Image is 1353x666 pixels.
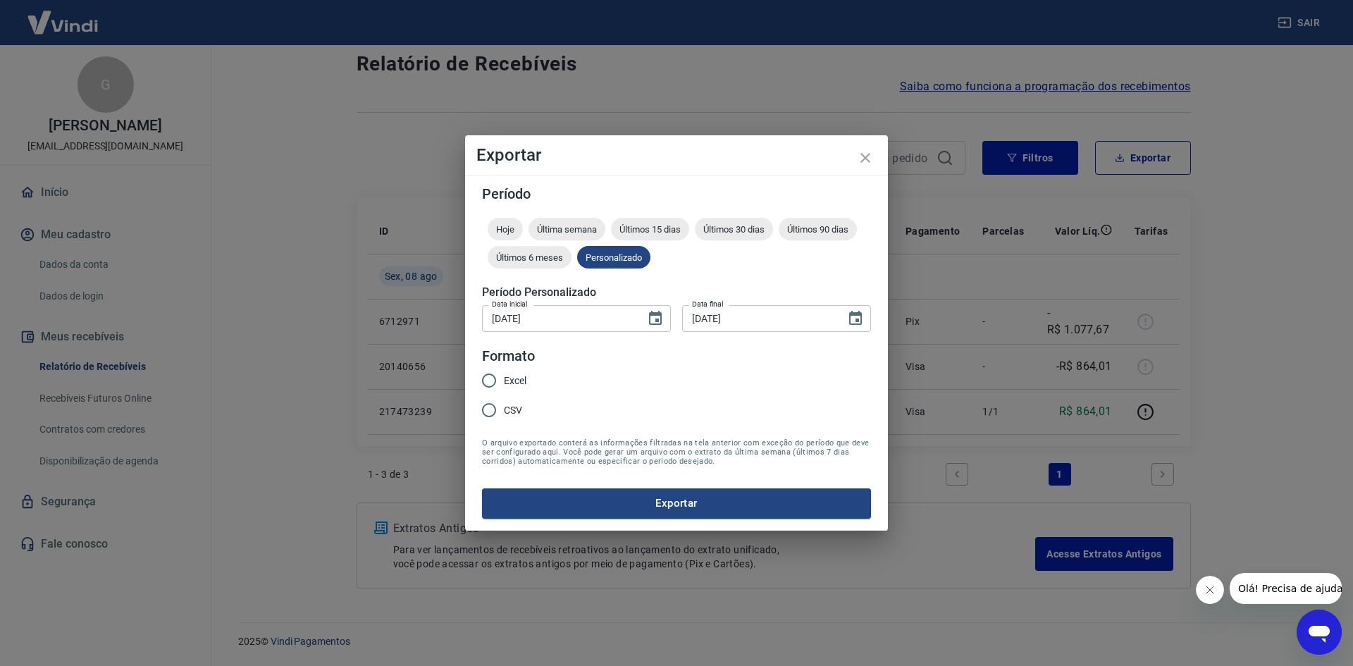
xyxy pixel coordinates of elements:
[779,218,857,240] div: Últimos 90 dias
[488,246,572,269] div: Últimos 6 meses
[504,374,526,388] span: Excel
[482,305,636,331] input: DD/MM/YYYY
[641,304,669,333] button: Choose date, selected date is 8 de ago de 2025
[695,224,773,235] span: Últimos 30 dias
[577,246,650,269] div: Personalizado
[482,346,535,366] legend: Formato
[848,141,882,175] button: close
[8,10,118,21] span: Olá! Precisa de ajuda?
[1196,576,1224,604] iframe: Fechar mensagem
[482,285,871,300] h5: Período Personalizado
[529,224,605,235] span: Última semana
[482,488,871,518] button: Exportar
[692,299,724,309] label: Data final
[611,218,689,240] div: Últimos 15 dias
[504,403,522,418] span: CSV
[488,252,572,263] span: Últimos 6 meses
[529,218,605,240] div: Última semana
[695,218,773,240] div: Últimos 30 dias
[682,305,836,331] input: DD/MM/YYYY
[492,299,528,309] label: Data inicial
[577,252,650,263] span: Personalizado
[1297,610,1342,655] iframe: Botão para abrir a janela de mensagens
[476,147,877,164] h4: Exportar
[1230,573,1342,604] iframe: Mensagem da empresa
[841,304,870,333] button: Choose date, selected date is 11 de ago de 2025
[779,224,857,235] span: Últimos 90 dias
[488,224,523,235] span: Hoje
[488,218,523,240] div: Hoje
[482,187,871,201] h5: Período
[611,224,689,235] span: Últimos 15 dias
[482,438,871,466] span: O arquivo exportado conterá as informações filtradas na tela anterior com exceção do período que ...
